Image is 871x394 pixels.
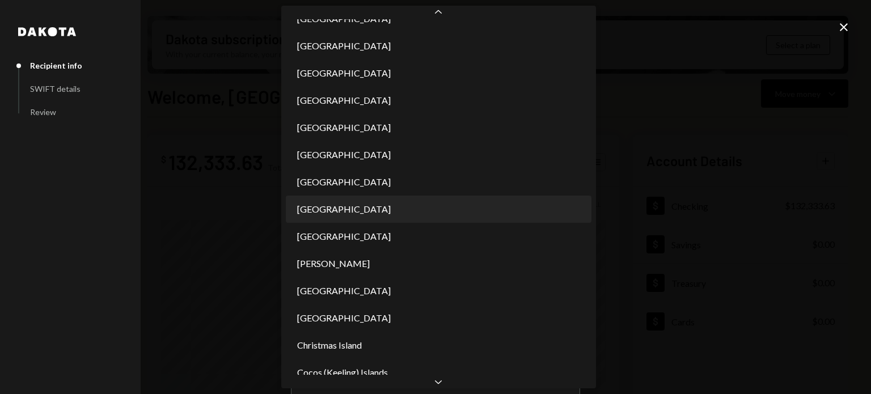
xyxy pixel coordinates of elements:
span: [GEOGRAPHIC_DATA] [297,66,391,80]
span: [GEOGRAPHIC_DATA] [297,39,391,53]
span: [GEOGRAPHIC_DATA] [297,202,391,216]
span: [PERSON_NAME] [297,257,370,270]
span: [GEOGRAPHIC_DATA] [297,175,391,189]
span: Cocos (Keeling) Islands [297,366,388,379]
span: Christmas Island [297,338,362,352]
div: SWIFT details [30,84,81,94]
span: [GEOGRAPHIC_DATA] [297,121,391,134]
span: [GEOGRAPHIC_DATA] [297,311,391,325]
span: [GEOGRAPHIC_DATA] [297,94,391,107]
span: [GEOGRAPHIC_DATA] [297,230,391,243]
span: [GEOGRAPHIC_DATA] [297,284,391,298]
div: Review [30,107,56,117]
span: [GEOGRAPHIC_DATA] [297,148,391,162]
div: Recipient info [30,61,82,70]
